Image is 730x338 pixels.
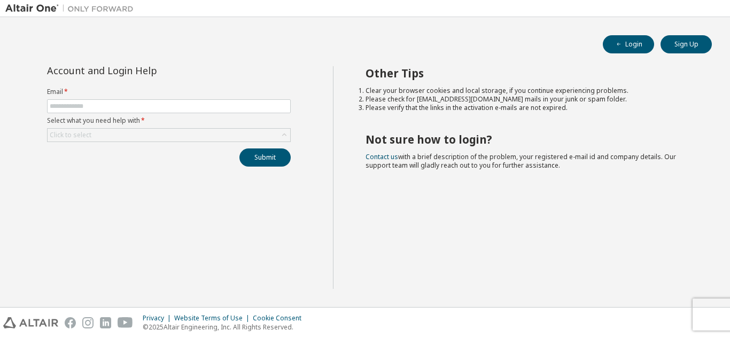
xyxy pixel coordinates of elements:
[143,314,174,323] div: Privacy
[603,35,654,53] button: Login
[366,152,398,161] a: Contact us
[366,95,693,104] li: Please check for [EMAIL_ADDRESS][DOMAIN_NAME] mails in your junk or spam folder.
[366,132,693,146] h2: Not sure how to login?
[118,317,133,328] img: youtube.svg
[366,152,676,170] span: with a brief description of the problem, your registered e-mail id and company details. Our suppo...
[174,314,253,323] div: Website Terms of Use
[366,87,693,95] li: Clear your browser cookies and local storage, if you continue experiencing problems.
[47,116,291,125] label: Select what you need help with
[239,148,291,167] button: Submit
[100,317,111,328] img: linkedin.svg
[48,129,290,142] div: Click to select
[65,317,76,328] img: facebook.svg
[82,317,94,328] img: instagram.svg
[366,104,693,112] li: Please verify that the links in the activation e-mails are not expired.
[253,314,308,323] div: Cookie Consent
[50,131,91,139] div: Click to select
[5,3,139,14] img: Altair One
[47,88,291,96] label: Email
[366,66,693,80] h2: Other Tips
[47,66,242,75] div: Account and Login Help
[661,35,712,53] button: Sign Up
[3,317,58,328] img: altair_logo.svg
[143,323,308,332] p: © 2025 Altair Engineering, Inc. All Rights Reserved.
